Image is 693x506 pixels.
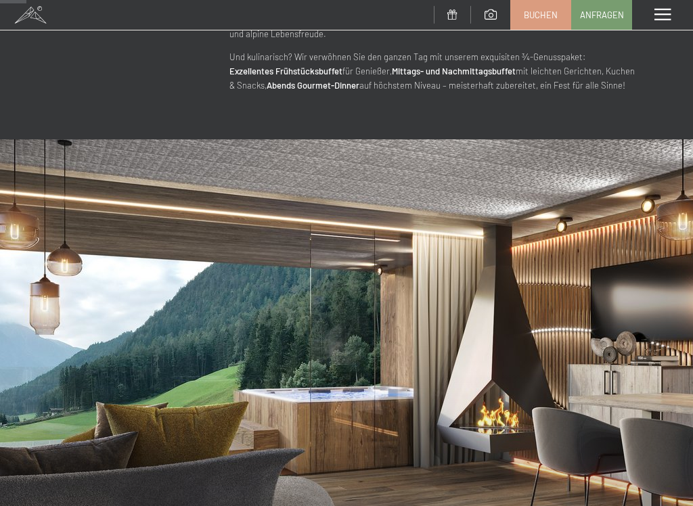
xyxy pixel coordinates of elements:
span: Buchen [524,9,558,21]
p: Und kulinarisch? Wir verwöhnen Sie den ganzen Tag mit unserem exquisiten ¾-Genusspaket: für Genie... [229,50,639,92]
a: Buchen [511,1,571,29]
span: Anfragen [580,9,624,21]
strong: Abends Gourmet-Dinner [267,80,359,91]
strong: Exzellentes Frühstücksbuffet [229,66,342,76]
strong: Mittags- und Nachmittagsbuffet [392,66,516,76]
a: Anfragen [572,1,631,29]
